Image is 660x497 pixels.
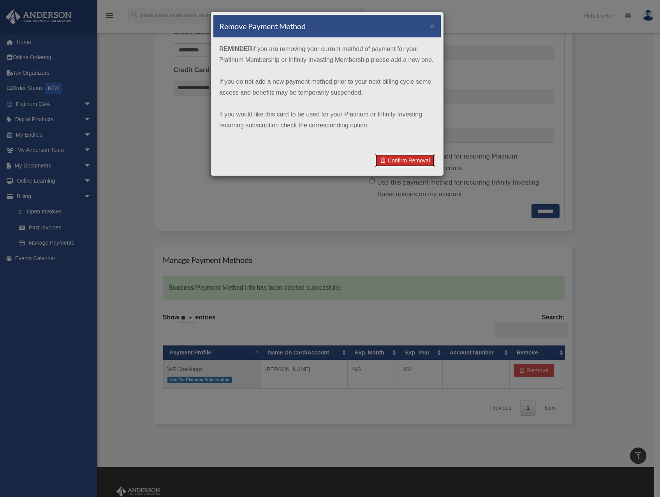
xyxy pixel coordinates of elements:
p: If you do not add a new payment method prior to your next billing cycle some access and benefits ... [219,76,435,98]
a: Confirm Removal [375,154,435,167]
p: If you would like this card to be used for your Platinum or Infinity Investing recurring subscrip... [219,109,435,131]
div: if you are removing your current method of payment for your Platinum Membership or Infinity Inves... [213,38,441,148]
strong: REMINDER [219,46,252,52]
button: × [430,22,435,30]
h4: Remove Payment Method [219,21,306,32]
